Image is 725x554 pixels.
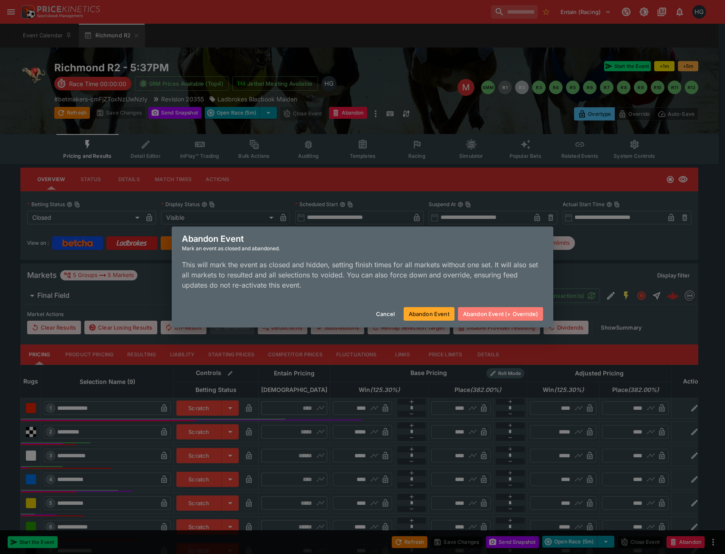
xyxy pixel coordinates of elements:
p: This will mark the event as closed and hidden, setting finish times for all markets without one s... [182,260,543,290]
button: Abandon Event (+ Override) [458,307,543,321]
div: Mark an event as closed and abandoned. [182,244,543,253]
button: Abandon Event [404,307,455,321]
button: Cancel [371,307,400,321]
div: Abandon Event [172,227,553,260]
